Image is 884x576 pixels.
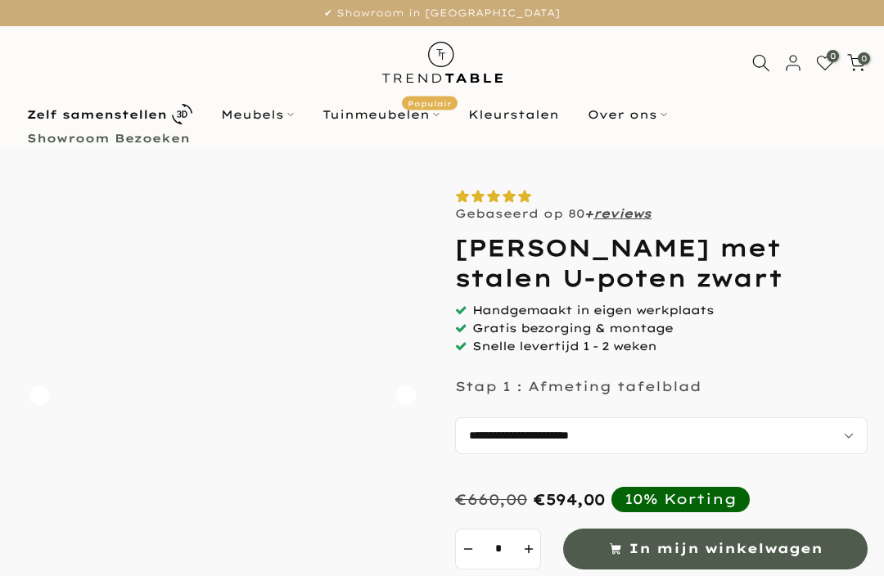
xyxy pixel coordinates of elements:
a: Showroom Bezoeken [12,128,204,148]
p: Stap 1 : Afmeting tafelblad [455,378,701,394]
div: 10% Korting [625,490,737,508]
a: Over ons [573,105,681,124]
a: Kleurstalen [453,105,573,124]
span: 0 [827,50,839,62]
span: 0 [858,52,870,65]
a: reviews [593,206,652,221]
p: Gebaseerd op 80 [455,206,652,221]
div: €660,00 [455,490,527,509]
button: increment [516,529,541,569]
div: €594,00 [534,490,605,509]
select: autocomplete="off" [455,417,868,454]
a: 0 [816,54,834,72]
iframe: toggle-frame [2,493,83,574]
a: TuinmeubelenPopulair [308,105,453,124]
h1: [PERSON_NAME] met stalen U-poten zwart [455,233,868,293]
a: Zelf samenstellen [12,100,206,128]
p: ✔ Showroom in [GEOGRAPHIC_DATA] [20,4,864,22]
button: In mijn winkelwagen [563,529,868,569]
a: 0 [847,54,865,72]
span: In mijn winkelwagen [629,537,823,560]
button: Carousel Back Arrow [29,385,49,405]
b: Zelf samenstellen [27,109,167,120]
a: Meubels [206,105,308,124]
span: Snelle levertijd 1 - 2 weken [472,339,656,353]
img: trend-table [371,26,514,99]
b: Showroom Bezoeken [27,133,190,144]
span: Gratis bezorging & montage [472,321,673,335]
input: Quantity [480,529,516,569]
strong: + [584,206,593,221]
span: Populair [402,96,458,110]
button: decrement [455,529,480,569]
span: Handgemaakt in eigen werkplaats [472,303,714,317]
button: Carousel Next Arrow [396,385,416,405]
